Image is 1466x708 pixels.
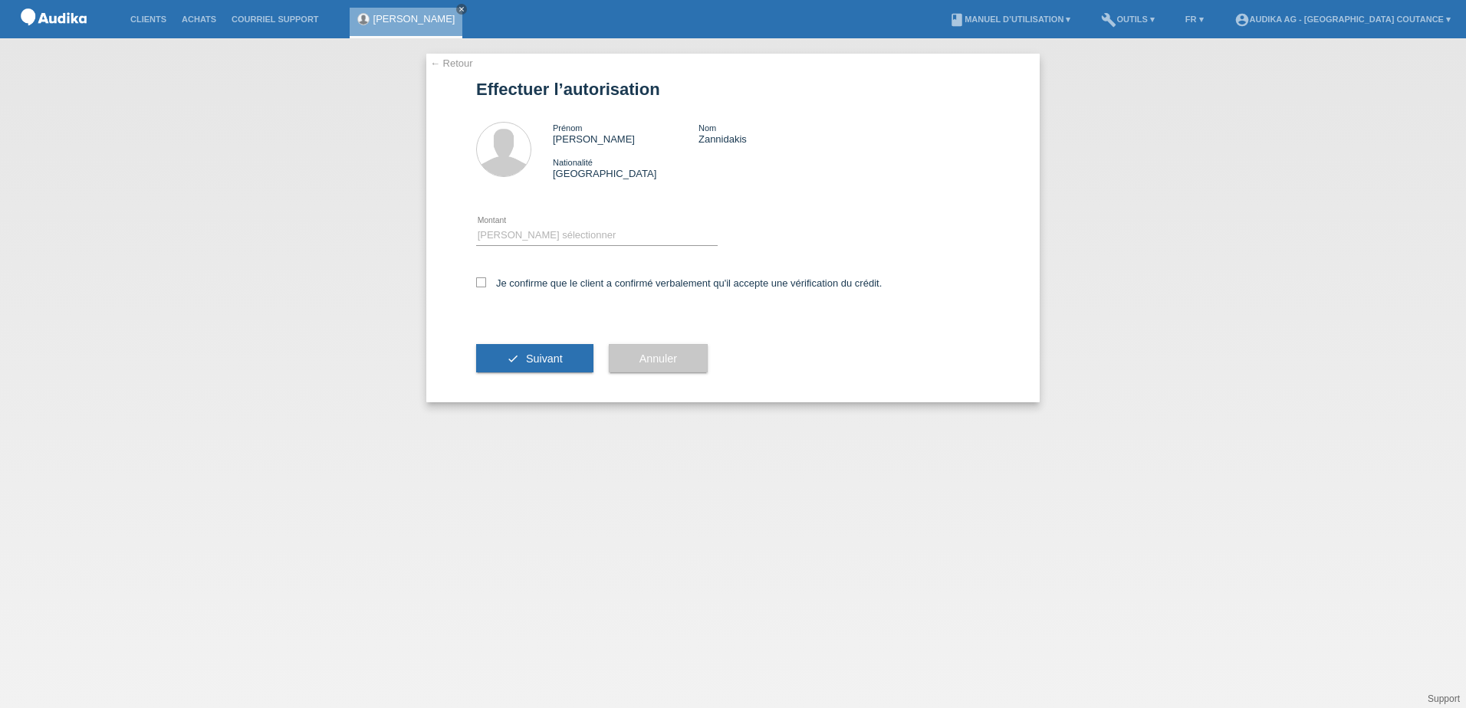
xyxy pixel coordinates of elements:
i: close [458,5,465,13]
a: account_circleAudika AG - [GEOGRAPHIC_DATA] Coutance ▾ [1227,15,1458,24]
span: Prénom [553,123,583,133]
label: Je confirme que le client a confirmé verbalement qu'il accepte une vérification du crédit. [476,277,882,289]
i: book [949,12,965,28]
span: Nom [698,123,716,133]
button: check Suivant [476,344,593,373]
span: Nationalité [553,158,593,167]
a: buildOutils ▾ [1093,15,1162,24]
span: Annuler [639,352,677,365]
a: POS — MF Group [15,30,92,41]
a: Courriel Support [224,15,326,24]
a: Clients [123,15,174,24]
i: build [1101,12,1116,28]
button: Annuler [609,344,708,373]
a: bookManuel d’utilisation ▾ [942,15,1078,24]
i: account_circle [1234,12,1250,28]
a: Achats [174,15,224,24]
a: close [456,4,467,15]
a: ← Retour [430,57,473,69]
a: FR ▾ [1178,15,1211,24]
a: [PERSON_NAME] [373,13,455,25]
span: Suivant [526,352,563,365]
h1: Effectuer l’autorisation [476,80,990,99]
div: [PERSON_NAME] [553,122,698,145]
div: Zannidakis [698,122,844,145]
div: [GEOGRAPHIC_DATA] [553,156,698,179]
i: check [507,352,519,365]
a: Support [1428,693,1460,704]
